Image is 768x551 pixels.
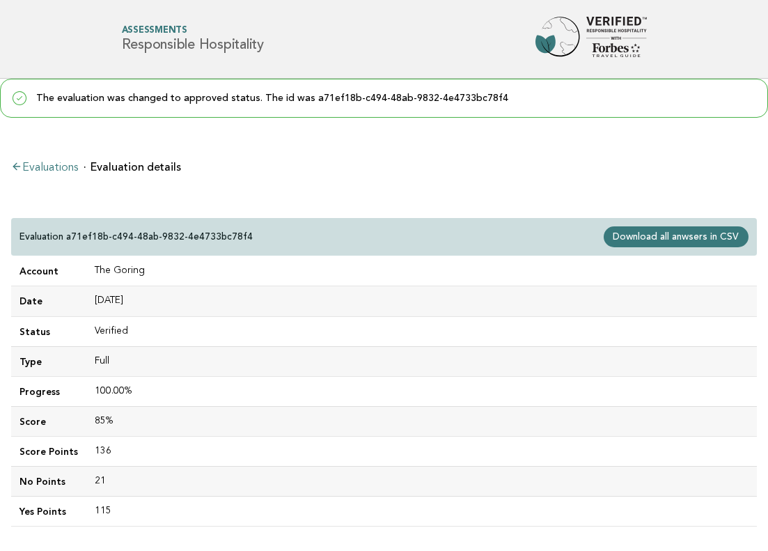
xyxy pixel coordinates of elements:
td: 21 [86,466,757,496]
span: Assessments [122,26,264,36]
td: 115 [86,497,757,527]
td: Yes Points [11,497,86,527]
td: Score [11,406,86,436]
td: Progress [11,376,86,406]
td: The Goring [86,256,757,286]
h1: Responsible Hospitality [122,26,264,52]
li: Evaluation details [84,162,181,173]
td: Full [86,346,757,376]
td: Score Points [11,436,86,466]
td: Verified [86,316,757,346]
td: Account [11,256,86,286]
a: Evaluations [11,162,78,173]
td: 136 [86,436,757,466]
img: Forbes Travel Guide [535,17,647,61]
td: Date [11,286,86,316]
td: Type [11,346,86,376]
td: 85% [86,406,757,436]
td: Status [11,316,86,346]
td: [DATE] [86,286,757,316]
td: No Points [11,466,86,496]
td: 100.00% [86,376,757,406]
a: Download all anwsers in CSV [604,226,749,247]
p: Evaluation a71ef18b-c494-48ab-9832-4e4733bc78f4 [19,231,253,243]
